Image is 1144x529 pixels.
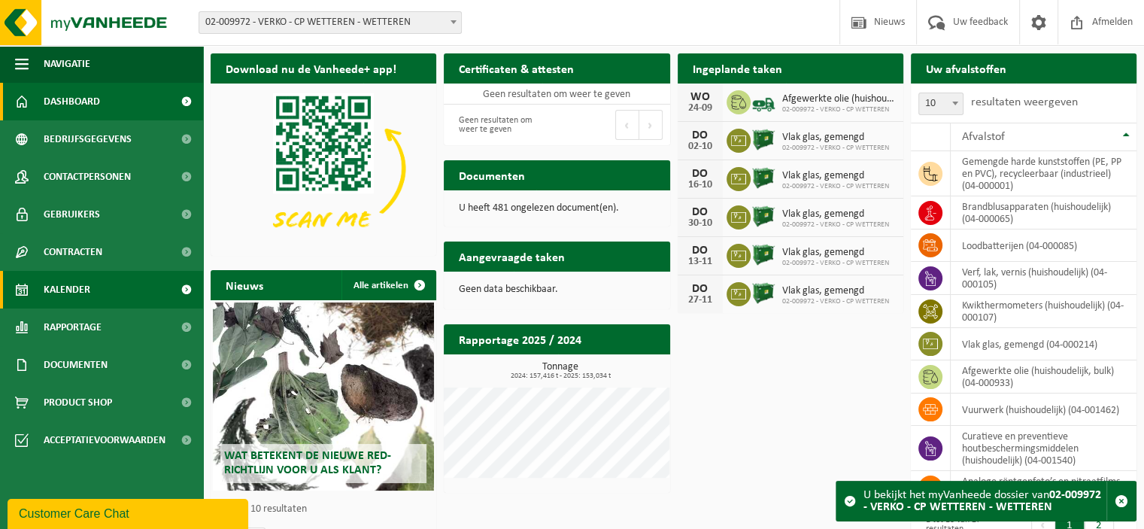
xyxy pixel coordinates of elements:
[951,230,1136,262] td: loodbatterijen (04-000085)
[451,362,669,380] h3: Tonnage
[199,11,462,34] span: 02-009972 - VERKO - CP WETTEREN - WETTEREN
[44,233,102,271] span: Contracten
[558,354,669,384] a: Bekijk rapportage
[341,270,435,300] a: Alle artikelen
[459,284,654,295] p: Geen data beschikbaar.
[782,132,889,144] span: Vlak glas, gemengd
[782,105,896,114] span: 02-009972 - VERKO - CP WETTEREN
[44,45,90,83] span: Navigatie
[211,84,436,253] img: Download de VHEPlus App
[685,283,715,295] div: DO
[863,489,1101,513] strong: 02-009972 - VERKO - CP WETTEREN - WETTEREN
[951,295,1136,328] td: kwikthermometers (huishoudelijk) (04-000107)
[8,496,251,529] iframe: chat widget
[44,421,165,459] span: Acceptatievoorwaarden
[44,346,108,384] span: Documenten
[44,309,102,346] span: Rapportage
[44,271,90,309] span: Kalender
[685,180,715,190] div: 16-10
[639,110,663,140] button: Next
[444,324,596,354] h2: Rapportage 2025 / 2024
[751,88,776,114] img: BL-LQ-LV
[444,160,540,190] h2: Documenten
[951,196,1136,230] td: brandblusapparaten (huishoudelijk) (04-000065)
[199,12,461,33] span: 02-009972 - VERKO - CP WETTEREN - WETTEREN
[782,170,889,182] span: Vlak glas, gemengd
[782,259,889,268] span: 02-009972 - VERKO - CP WETTEREN
[44,196,100,233] span: Gebruikers
[685,295,715,306] div: 27-11
[782,144,889,153] span: 02-009972 - VERKO - CP WETTEREN
[459,203,654,214] p: U heeft 481 ongelezen document(en).
[226,504,429,515] p: 1 van 10 resultaten
[211,270,278,299] h2: Nieuws
[224,450,391,476] span: Wat betekent de nieuwe RED-richtlijn voor u als klant?
[44,120,132,158] span: Bedrijfsgegevens
[685,168,715,180] div: DO
[782,208,889,220] span: Vlak glas, gemengd
[951,471,1136,504] td: analoge röntgenfoto’s en nitraatfilms (huishoudelijk) (04-001542)
[685,206,715,218] div: DO
[782,93,896,105] span: Afgewerkte olie (huishoudelijk, bulk)
[918,93,963,115] span: 10
[44,384,112,421] span: Product Shop
[971,96,1078,108] label: resultaten weergeven
[863,482,1106,521] div: U bekijkt het myVanheede dossier van
[44,158,131,196] span: Contactpersonen
[451,372,669,380] span: 2024: 157,416 t - 2025: 153,034 t
[951,262,1136,295] td: verf, lak, vernis (huishoudelijk) (04-000105)
[444,53,589,83] h2: Certificaten & attesten
[951,426,1136,471] td: curatieve en preventieve houtbeschermingsmiddelen (huishoudelijk) (04-001540)
[451,108,549,141] div: Geen resultaten om weer te geven
[685,103,715,114] div: 24-09
[685,91,715,103] div: WO
[951,394,1136,426] td: vuurwerk (huishoudelijk) (04-001462)
[782,220,889,230] span: 02-009972 - VERKO - CP WETTEREN
[782,247,889,259] span: Vlak glas, gemengd
[444,84,669,105] td: Geen resultaten om weer te geven
[919,93,963,114] span: 10
[782,297,889,306] span: 02-009972 - VERKO - CP WETTEREN
[751,203,776,229] img: CR-BO-1C-1900-MET-01
[951,360,1136,394] td: afgewerkte olie (huishoudelijk, bulk) (04-000933)
[685,257,715,267] div: 13-11
[782,285,889,297] span: Vlak glas, gemengd
[751,165,776,190] img: CR-BO-1C-1900-MET-01
[782,182,889,191] span: 02-009972 - VERKO - CP WETTEREN
[615,110,639,140] button: Previous
[44,83,100,120] span: Dashboard
[751,280,776,306] img: CR-BO-1C-1900-MET-01
[213,303,434,491] a: Wat betekent de nieuwe RED-richtlijn voor u als klant?
[951,328,1136,360] td: vlak glas, gemengd (04-000214)
[685,245,715,257] div: DO
[211,53,411,83] h2: Download nu de Vanheede+ app!
[751,126,776,152] img: CR-BO-1C-1900-MET-01
[444,242,580,271] h2: Aangevraagde taken
[685,218,715,229] div: 30-10
[685,141,715,152] div: 02-10
[911,53,1021,83] h2: Uw afvalstoffen
[962,131,1005,143] span: Afvalstof
[685,129,715,141] div: DO
[678,53,797,83] h2: Ingeplande taken
[751,242,776,267] img: CR-BO-1C-1900-MET-01
[951,151,1136,196] td: gemengde harde kunststoffen (PE, PP en PVC), recycleerbaar (industrieel) (04-000001)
